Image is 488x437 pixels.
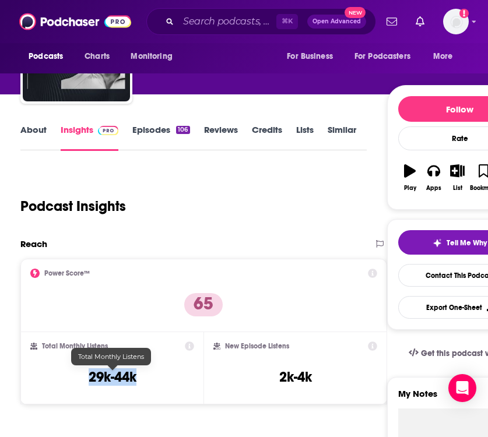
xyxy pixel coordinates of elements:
[20,45,78,68] button: open menu
[20,238,47,249] h2: Reach
[184,293,223,316] p: 65
[447,238,487,248] span: Tell Me Why
[445,157,469,199] button: List
[131,48,172,65] span: Monitoring
[382,12,402,31] a: Show notifications dropdown
[433,238,442,248] img: tell me why sparkle
[425,45,468,68] button: open menu
[176,126,189,134] div: 106
[443,9,469,34] button: Show profile menu
[422,157,445,199] button: Apps
[347,45,427,68] button: open menu
[225,342,289,350] h2: New Episode Listens
[433,48,453,65] span: More
[345,7,366,18] span: New
[252,124,282,151] a: Credits
[459,9,469,18] svg: Add a profile image
[132,124,189,151] a: Episodes106
[313,19,361,24] span: Open Advanced
[287,48,333,65] span: For Business
[204,124,238,151] a: Reviews
[122,45,187,68] button: open menu
[178,12,276,31] input: Search podcasts, credits, & more...
[354,48,410,65] span: For Podcasters
[411,12,429,31] a: Show notifications dropdown
[42,342,108,350] h2: Total Monthly Listens
[44,269,90,277] h2: Power Score™
[98,126,118,135] img: Podchaser Pro
[276,14,298,29] span: ⌘ K
[85,48,110,65] span: Charts
[146,8,376,35] div: Search podcasts, credits, & more...
[448,374,476,402] div: Open Intercom Messenger
[20,198,126,215] h1: Podcast Insights
[307,15,366,29] button: Open AdvancedNew
[453,185,462,192] div: List
[20,124,47,151] a: About
[404,185,416,192] div: Play
[61,124,118,151] a: InsightsPodchaser Pro
[296,124,314,151] a: Lists
[443,9,469,34] span: Logged in as kkade
[78,353,144,361] span: Total Monthly Listens
[279,45,347,68] button: open menu
[398,157,422,199] button: Play
[443,9,469,34] img: User Profile
[77,45,117,68] a: Charts
[328,124,356,151] a: Similar
[89,368,136,386] h3: 29k-44k
[29,48,63,65] span: Podcasts
[426,185,441,192] div: Apps
[279,368,312,386] h3: 2k-4k
[19,10,131,33] img: Podchaser - Follow, Share and Rate Podcasts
